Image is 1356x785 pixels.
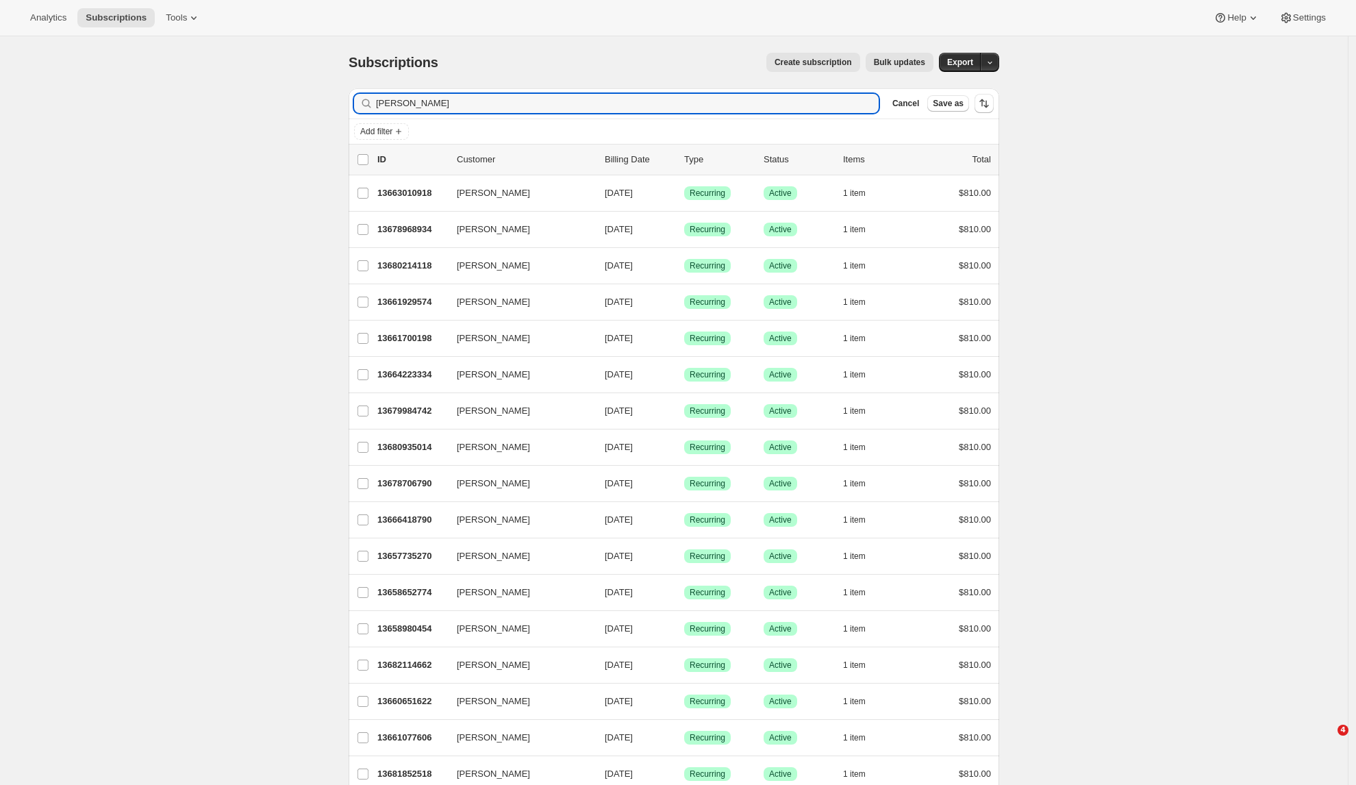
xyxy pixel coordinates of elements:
[349,55,438,70] span: Subscriptions
[457,186,530,200] span: [PERSON_NAME]
[843,442,866,453] span: 1 item
[764,153,832,166] p: Status
[690,732,725,743] span: Recurring
[457,368,530,382] span: [PERSON_NAME]
[959,224,991,234] span: $810.00
[959,369,991,379] span: $810.00
[377,474,991,493] div: 13678706790[PERSON_NAME][DATE]SuccessRecurringSuccessActive1 item$810.00
[933,98,964,109] span: Save as
[959,333,991,343] span: $810.00
[684,153,753,166] div: Type
[1271,8,1334,27] button: Settings
[769,297,792,308] span: Active
[449,727,586,749] button: [PERSON_NAME]
[377,728,991,747] div: 13661077606[PERSON_NAME][DATE]SuccessRecurringSuccessActive1 item$810.00
[377,583,991,602] div: 13658652774[PERSON_NAME][DATE]SuccessRecurringSuccessActive1 item$810.00
[377,549,446,563] p: 13657735270
[1205,8,1268,27] button: Help
[166,12,187,23] span: Tools
[866,53,933,72] button: Bulk updates
[449,654,586,676] button: [PERSON_NAME]
[377,658,446,672] p: 13682114662
[77,8,155,27] button: Subscriptions
[959,551,991,561] span: $810.00
[843,365,881,384] button: 1 item
[377,153,991,166] div: IDCustomerBilling DateTypeStatusItemsTotal
[843,401,881,421] button: 1 item
[766,53,860,72] button: Create subscription
[843,510,881,529] button: 1 item
[843,260,866,271] span: 1 item
[377,586,446,599] p: 13658652774
[690,333,725,344] span: Recurring
[158,8,209,27] button: Tools
[769,406,792,416] span: Active
[769,224,792,235] span: Active
[457,295,530,309] span: [PERSON_NAME]
[605,478,633,488] span: [DATE]
[354,123,409,140] button: Add filter
[449,364,586,386] button: [PERSON_NAME]
[843,153,912,166] div: Items
[360,126,392,137] span: Add filter
[457,332,530,345] span: [PERSON_NAME]
[449,545,586,567] button: [PERSON_NAME]
[605,442,633,452] span: [DATE]
[769,696,792,707] span: Active
[605,623,633,634] span: [DATE]
[1309,725,1342,758] iframe: Intercom live chat
[449,473,586,495] button: [PERSON_NAME]
[377,477,446,490] p: 13678706790
[690,442,725,453] span: Recurring
[377,365,991,384] div: 13664223334[PERSON_NAME][DATE]SuccessRecurringSuccessActive1 item$810.00
[769,769,792,780] span: Active
[690,551,725,562] span: Recurring
[457,404,530,418] span: [PERSON_NAME]
[605,406,633,416] span: [DATE]
[377,368,446,382] p: 13664223334
[843,692,881,711] button: 1 item
[605,732,633,743] span: [DATE]
[377,731,446,745] p: 13661077606
[605,260,633,271] span: [DATE]
[959,696,991,706] span: $810.00
[769,660,792,671] span: Active
[605,369,633,379] span: [DATE]
[457,513,530,527] span: [PERSON_NAME]
[605,587,633,597] span: [DATE]
[1227,12,1246,23] span: Help
[690,660,725,671] span: Recurring
[959,406,991,416] span: $810.00
[605,333,633,343] span: [DATE]
[843,587,866,598] span: 1 item
[843,623,866,634] span: 1 item
[769,442,792,453] span: Active
[690,406,725,416] span: Recurring
[377,692,991,711] div: 13660651622[PERSON_NAME][DATE]SuccessRecurringSuccessActive1 item$810.00
[843,696,866,707] span: 1 item
[605,514,633,525] span: [DATE]
[959,188,991,198] span: $810.00
[377,295,446,309] p: 13661929574
[377,292,991,312] div: 13661929574[PERSON_NAME][DATE]SuccessRecurringSuccessActive1 item$810.00
[769,514,792,525] span: Active
[449,255,586,277] button: [PERSON_NAME]
[605,769,633,779] span: [DATE]
[690,297,725,308] span: Recurring
[457,658,530,672] span: [PERSON_NAME]
[377,656,991,675] div: 13682114662[PERSON_NAME][DATE]SuccessRecurringSuccessActive1 item$810.00
[449,509,586,531] button: [PERSON_NAME]
[769,551,792,562] span: Active
[690,478,725,489] span: Recurring
[449,327,586,349] button: [PERSON_NAME]
[457,223,530,236] span: [PERSON_NAME]
[843,551,866,562] span: 1 item
[457,586,530,599] span: [PERSON_NAME]
[449,400,586,422] button: [PERSON_NAME]
[449,690,586,712] button: [PERSON_NAME]
[843,769,866,780] span: 1 item
[769,478,792,489] span: Active
[769,188,792,199] span: Active
[457,153,594,166] p: Customer
[605,696,633,706] span: [DATE]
